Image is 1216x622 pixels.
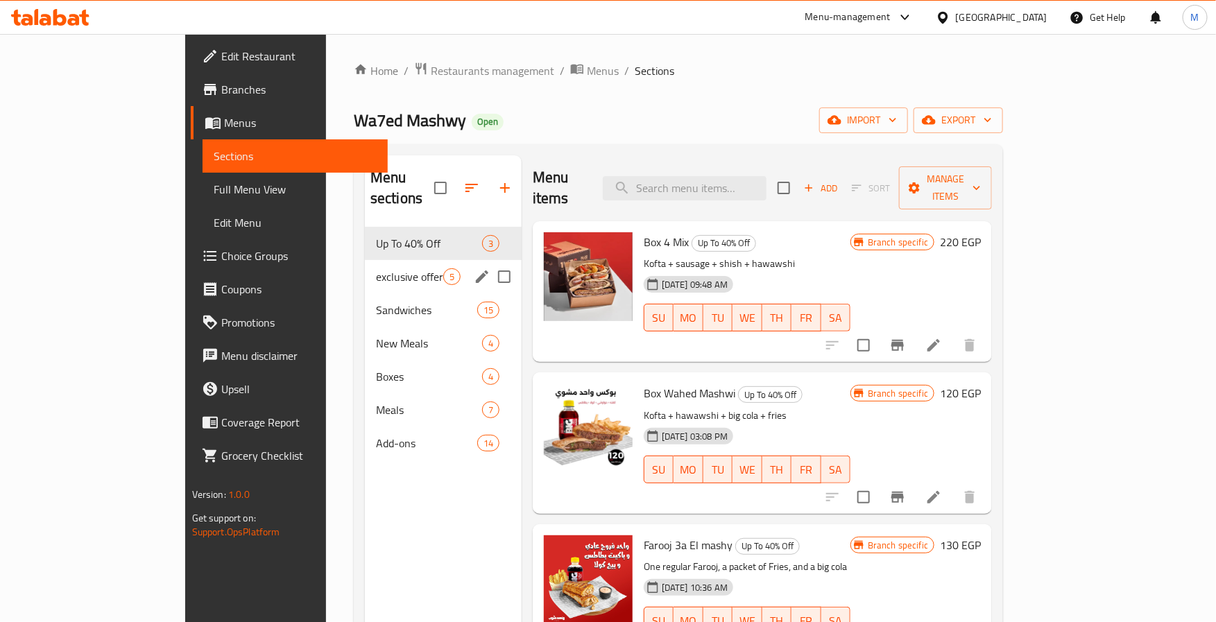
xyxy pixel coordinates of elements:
[354,62,1003,80] nav: breadcrumb
[472,114,504,130] div: Open
[624,62,629,79] li: /
[191,40,388,73] a: Edit Restaurant
[354,105,466,136] span: Wa7ed Mashwy
[191,239,388,273] a: Choice Groups
[791,304,821,331] button: FR
[644,383,735,404] span: Box Wahed Mashwi
[953,481,986,514] button: delete
[203,139,388,173] a: Sections
[910,171,981,205] span: Manage items
[191,339,388,372] a: Menu disclaimer
[221,447,377,464] span: Grocery Checklist
[478,304,499,317] span: 15
[797,460,815,480] span: FR
[940,535,981,555] h6: 130 EGP
[482,368,499,385] div: items
[365,393,522,426] div: Meals7
[365,260,522,293] div: exclusive offers5edit
[544,383,633,472] img: Box Wahed Mashwi
[881,481,914,514] button: Branch-specific-item
[214,148,377,164] span: Sections
[404,62,409,79] li: /
[692,235,755,251] span: Up To 40% Off
[477,302,499,318] div: items
[414,62,554,80] a: Restaurants management
[769,173,798,202] span: Select section
[768,308,786,328] span: TH
[455,171,488,205] span: Sort sections
[940,383,981,403] h6: 120 EGP
[736,538,799,554] span: Up To 40% Off
[733,304,762,331] button: WE
[656,581,733,594] span: [DATE] 10:36 AM
[738,460,756,480] span: WE
[956,10,1047,25] div: [GEOGRAPHIC_DATA]
[1191,10,1199,25] span: M
[544,232,633,321] img: Box 4 Mix
[735,538,800,555] div: Up To 40% Off
[821,304,850,331] button: SA
[488,171,522,205] button: Add section
[674,456,703,483] button: MO
[482,335,499,352] div: items
[365,327,522,360] div: New Meals4
[376,368,482,385] span: Boxes
[191,306,388,339] a: Promotions
[953,329,986,362] button: delete
[644,558,850,576] p: One regular Farooj, a packet of Fries, and a big cola
[192,523,280,541] a: Support.OpsPlatform
[482,401,499,418] div: items
[191,73,388,106] a: Branches
[191,106,388,139] a: Menus
[821,456,850,483] button: SA
[431,62,554,79] span: Restaurants management
[192,485,226,503] span: Version:
[472,116,504,128] span: Open
[221,414,377,431] span: Coverage Report
[482,235,499,252] div: items
[365,227,522,260] div: Up To 40% Off3
[819,107,908,133] button: import
[644,407,850,424] p: Kofta + hawawshi + big cola + fries
[191,406,388,439] a: Coverage Report
[370,167,434,209] h2: Menu sections
[221,381,377,397] span: Upsell
[862,236,934,249] span: Branch specific
[849,483,878,512] span: Select to update
[703,456,733,483] button: TU
[214,181,377,198] span: Full Menu View
[228,485,250,503] span: 1.0.0
[733,456,762,483] button: WE
[192,509,256,527] span: Get support on:
[739,387,802,403] span: Up To 40% Off
[533,167,586,209] h2: Menu items
[570,62,619,80] a: Menus
[830,112,897,129] span: import
[925,337,942,354] a: Edit menu item
[426,173,455,202] span: Select all sections
[791,456,821,483] button: FR
[738,308,756,328] span: WE
[365,360,522,393] div: Boxes4
[483,404,499,417] span: 7
[221,48,377,64] span: Edit Restaurant
[940,232,981,252] h6: 220 EGP
[703,304,733,331] button: TU
[843,178,899,199] span: Select section first
[674,304,703,331] button: MO
[376,401,482,418] span: Meals
[224,114,377,131] span: Menus
[679,460,697,480] span: MO
[221,248,377,264] span: Choice Groups
[477,435,499,451] div: items
[483,237,499,250] span: 3
[925,112,992,129] span: export
[203,173,388,206] a: Full Menu View
[376,302,477,318] div: Sandwiches
[376,235,482,252] div: Up To 40% Off
[376,435,477,451] span: Add-ons
[191,273,388,306] a: Coupons
[587,62,619,79] span: Menus
[472,266,493,287] button: edit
